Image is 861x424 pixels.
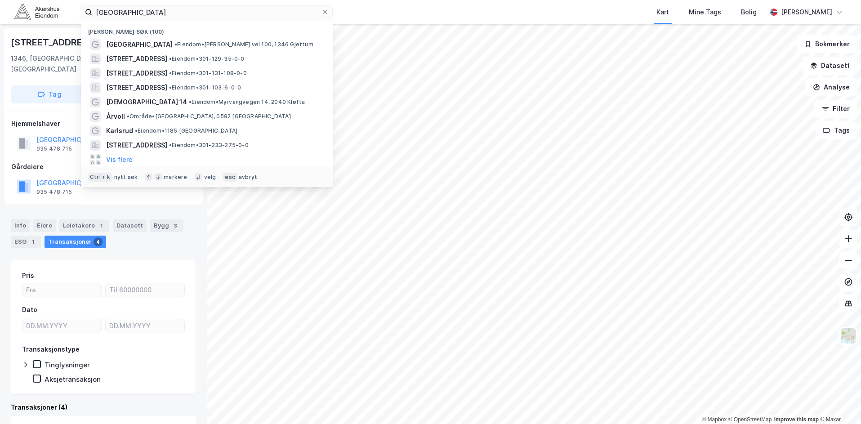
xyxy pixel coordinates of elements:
[135,127,138,134] span: •
[106,125,133,136] span: Karlsrud
[741,7,757,18] div: Bolig
[94,237,103,246] div: 4
[88,173,112,182] div: Ctrl + k
[164,174,187,181] div: markere
[11,402,196,413] div: Transaksjoner (4)
[45,236,106,248] div: Transaksjoner
[774,416,819,423] a: Improve this map
[106,283,184,297] input: Til 60000000
[114,174,138,181] div: nytt søk
[169,55,172,62] span: •
[816,121,857,139] button: Tags
[728,416,772,423] a: OpenStreetMap
[816,381,861,424] iframe: Chat Widget
[174,41,313,48] span: Eiendom • [PERSON_NAME] vei 100, 1346 Gjettum
[204,174,216,181] div: velg
[106,111,125,122] span: Årvoll
[59,219,109,232] div: Leietakere
[805,78,857,96] button: Analyse
[171,221,180,230] div: 3
[189,98,305,106] span: Eiendom • Myrvangvegen 14, 2040 Kløfta
[11,161,196,172] div: Gårdeiere
[106,97,187,107] span: [DEMOGRAPHIC_DATA] 14
[174,41,177,48] span: •
[781,7,832,18] div: [PERSON_NAME]
[169,70,247,77] span: Eiendom • 301-131-108-0-0
[803,57,857,75] button: Datasett
[689,7,721,18] div: Mine Tags
[33,219,56,232] div: Eiere
[840,327,857,344] img: Z
[169,142,249,149] span: Eiendom • 301-233-275-0-0
[106,140,167,151] span: [STREET_ADDRESS]
[81,21,333,37] div: [PERSON_NAME] søk (100)
[106,68,167,79] span: [STREET_ADDRESS]
[11,85,88,103] button: Tag
[22,319,101,333] input: DD.MM.YYYY
[169,84,172,91] span: •
[702,416,727,423] a: Mapbox
[22,344,80,355] div: Transaksjonstype
[106,54,167,64] span: [STREET_ADDRESS]
[113,219,147,232] div: Datasett
[97,221,106,230] div: 1
[22,304,37,315] div: Dato
[11,118,196,129] div: Hjemmelshaver
[36,145,72,152] div: 935 478 715
[11,219,30,232] div: Info
[36,188,72,196] div: 935 478 715
[106,39,173,50] span: [GEOGRAPHIC_DATA]
[14,4,59,20] img: akershus-eiendom-logo.9091f326c980b4bce74ccdd9f866810c.svg
[22,283,101,297] input: Fra
[223,173,237,182] div: esc
[169,70,172,76] span: •
[169,55,245,62] span: Eiendom • 301-129-35-0-0
[656,7,669,18] div: Kart
[135,127,237,134] span: Eiendom • 1185 [GEOGRAPHIC_DATA]
[814,100,857,118] button: Filter
[11,53,128,75] div: 1346, [GEOGRAPHIC_DATA], [GEOGRAPHIC_DATA]
[127,113,291,120] span: Område • [GEOGRAPHIC_DATA], 0592 [GEOGRAPHIC_DATA]
[106,154,133,165] button: Vis flere
[169,142,172,148] span: •
[106,82,167,93] span: [STREET_ADDRESS]
[150,219,183,232] div: Bygg
[169,84,241,91] span: Eiendom • 301-103-6-0-0
[797,35,857,53] button: Bokmerker
[189,98,192,105] span: •
[11,236,41,248] div: ESG
[45,375,101,384] div: Aksjetransaksjon
[127,113,129,120] span: •
[106,319,184,333] input: DD.MM.YYYY
[92,5,321,19] input: Søk på adresse, matrikkel, gårdeiere, leietakere eller personer
[239,174,257,181] div: avbryt
[28,237,37,246] div: 1
[22,270,34,281] div: Pris
[45,361,90,369] div: Tinglysninger
[816,381,861,424] div: Kontrollprogram for chat
[11,35,99,49] div: [STREET_ADDRESS]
